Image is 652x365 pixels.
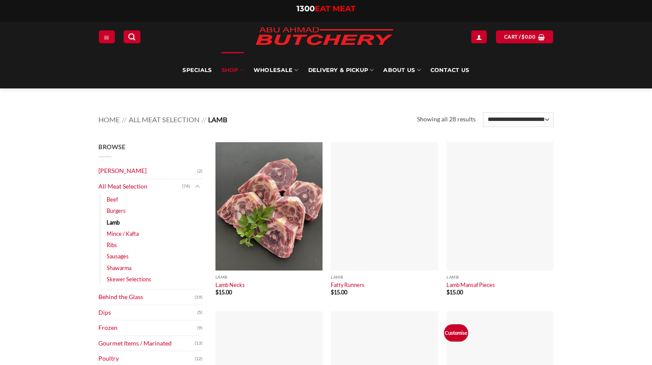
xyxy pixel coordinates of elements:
[383,52,421,88] a: About Us
[183,52,212,88] a: Specials
[99,30,114,43] a: Menu
[98,305,197,320] a: Dips
[248,22,400,52] img: Abu Ahmad Butchery
[202,115,206,124] span: //
[182,180,190,193] span: (74)
[107,217,120,228] a: Lamb
[98,320,197,336] a: Frozen
[197,306,202,319] span: (5)
[504,33,535,41] span: Cart /
[107,251,129,262] a: Sausages
[471,30,487,43] a: Login
[98,143,125,150] span: Browse
[496,30,553,43] a: View cart
[447,275,554,280] p: Lamb
[208,115,227,124] span: Lamb
[297,4,355,13] a: 1300EAT MEAT
[129,115,199,124] a: All Meat Selection
[98,179,182,194] a: All Meat Selection
[447,289,463,296] bdi: 15.00
[483,112,554,127] select: Shop order
[192,182,202,191] button: Toggle
[107,274,151,285] a: Skewer Selections
[215,275,323,280] p: Lamb
[215,142,323,270] img: Lamb Necks
[122,115,127,124] span: //
[254,52,299,88] a: Wholesale
[197,322,202,335] span: (9)
[222,52,244,88] a: SHOP
[297,4,315,13] span: 1300
[417,114,476,124] p: Showing all 28 results
[98,336,195,351] a: Gourmet Items / Marinated
[447,289,450,296] span: $
[522,34,535,39] bdi: 0.00
[107,194,118,205] a: Beef
[447,142,554,270] img: Lamb-Mansaf-Pieces
[315,4,355,13] span: EAT MEAT
[331,289,334,296] span: $
[331,142,438,270] img: Fatty Runners
[522,33,525,41] span: $
[308,52,374,88] a: Delivery & Pickup
[107,205,126,216] a: Burgers
[430,52,469,88] a: Contact Us
[107,262,131,274] a: Shawarma
[331,281,365,288] a: Fatty Runners
[107,228,139,239] a: Mince / Kafta
[331,289,347,296] bdi: 15.00
[447,281,495,288] a: Lamb Mansaf Pieces
[98,163,197,179] a: [PERSON_NAME]
[215,289,232,296] bdi: 15.00
[215,281,245,288] a: Lamb Necks
[195,291,202,304] span: (19)
[98,115,120,124] a: Home
[331,275,438,280] p: Lamb
[98,290,195,305] a: Behind the Glass
[197,165,202,178] span: (2)
[215,289,218,296] span: $
[107,239,117,251] a: Ribs
[195,337,202,350] span: (13)
[124,30,140,43] a: Search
